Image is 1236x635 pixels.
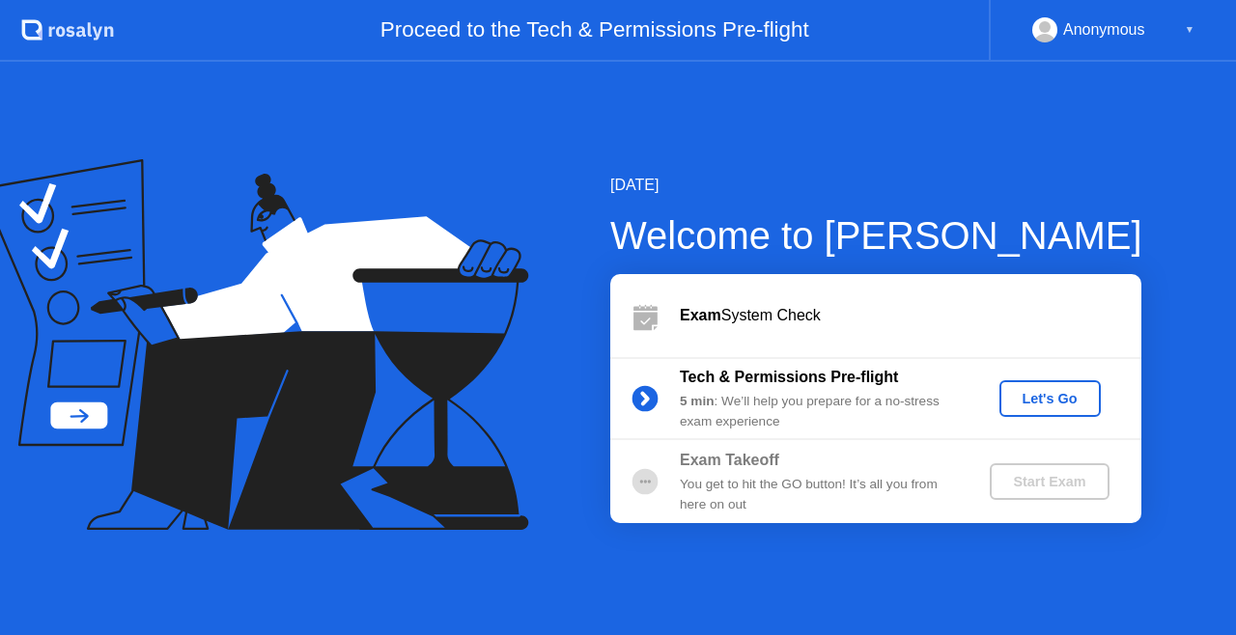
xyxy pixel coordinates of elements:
b: Exam [680,307,721,323]
div: Welcome to [PERSON_NAME] [610,207,1142,264]
button: Let's Go [999,380,1101,417]
b: 5 min [680,394,715,408]
div: [DATE] [610,174,1142,197]
b: Tech & Permissions Pre-flight [680,369,898,385]
div: Start Exam [997,474,1101,489]
button: Start Exam [990,463,1109,500]
div: Let's Go [1007,391,1093,406]
div: Anonymous [1063,17,1145,42]
div: System Check [680,304,1141,327]
div: You get to hit the GO button! It’s all you from here on out [680,475,958,514]
div: : We’ll help you prepare for a no-stress exam experience [680,392,958,431]
div: ▼ [1185,17,1194,42]
b: Exam Takeoff [680,452,779,468]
